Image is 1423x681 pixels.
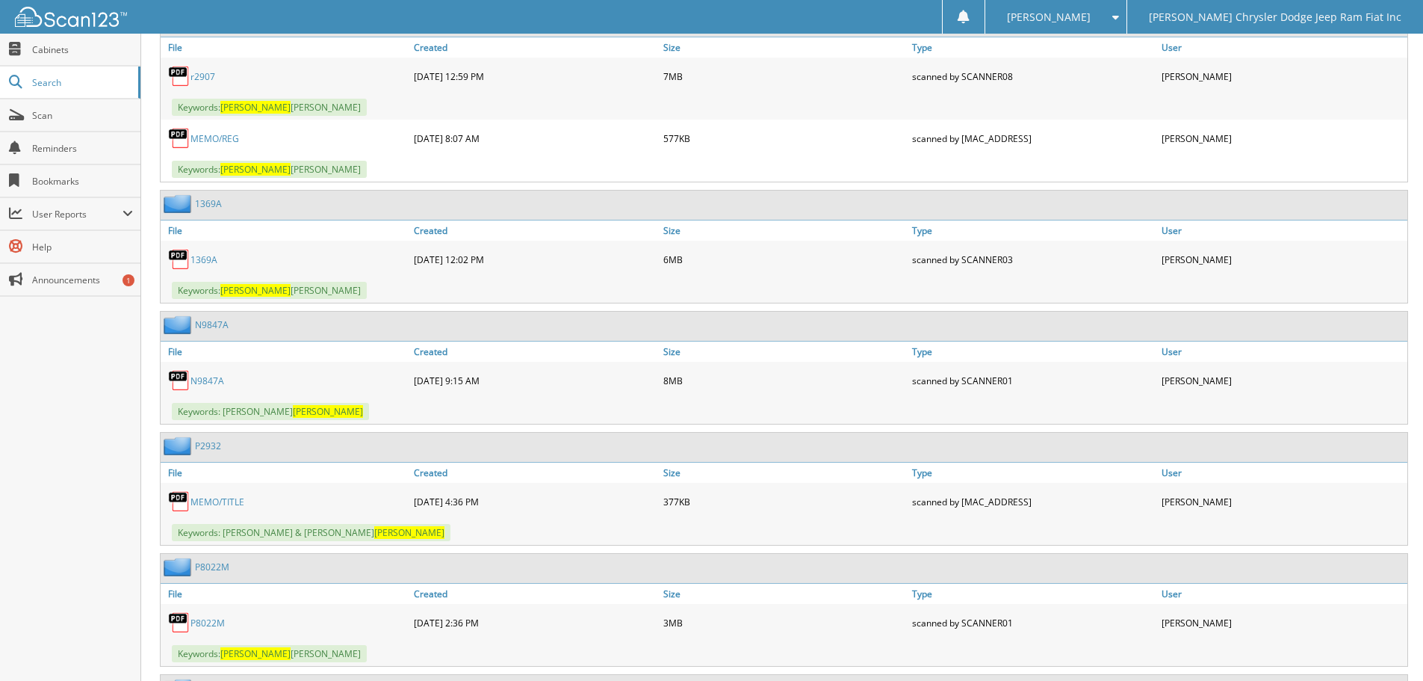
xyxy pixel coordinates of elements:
a: Type [908,584,1158,604]
span: Search [32,76,131,89]
div: [PERSON_NAME] [1158,244,1407,274]
span: Keywords: [PERSON_NAME] & [PERSON_NAME] [172,524,450,541]
a: P2932 [195,440,221,452]
a: User [1158,221,1407,241]
a: Created [410,463,660,483]
a: Created [410,342,660,362]
a: User [1158,463,1407,483]
span: [PERSON_NAME] [374,526,444,539]
span: Reminders [32,142,133,155]
div: scanned by SCANNER03 [908,244,1158,274]
a: 1369A [190,253,217,266]
div: [PERSON_NAME] [1158,123,1407,153]
a: Size [660,221,909,241]
div: scanned by [MAC_ADDRESS] [908,487,1158,517]
span: [PERSON_NAME] [220,101,291,114]
div: scanned by [MAC_ADDRESS] [908,123,1158,153]
img: PDF.png [168,369,190,392]
iframe: Chat Widget [1348,609,1423,681]
a: File [161,463,410,483]
a: User [1158,584,1407,604]
a: User [1158,37,1407,58]
div: 8MB [660,366,909,395]
a: Created [410,584,660,604]
span: Keywords: [PERSON_NAME] [172,403,369,420]
a: File [161,584,410,604]
span: Keywords: [PERSON_NAME] [172,161,367,178]
img: folder2.png [164,315,195,334]
span: [PERSON_NAME] [1007,13,1091,22]
div: [PERSON_NAME] [1158,487,1407,517]
a: Type [908,342,1158,362]
div: [PERSON_NAME] [1158,608,1407,638]
a: Type [908,463,1158,483]
div: scanned by SCANNER01 [908,608,1158,638]
img: PDF.png [168,127,190,150]
div: [DATE] 4:36 PM [410,487,660,517]
a: Created [410,37,660,58]
a: P8022M [195,561,229,573]
a: N9847A [190,375,224,387]
div: scanned by SCANNER08 [908,61,1158,91]
span: [PERSON_NAME] [220,163,291,176]
span: [PERSON_NAME] [220,284,291,297]
img: folder2.png [164,558,195,576]
a: Size [660,342,909,362]
a: Size [660,37,909,58]
div: [DATE] 2:36 PM [410,608,660,638]
div: scanned by SCANNER01 [908,366,1158,395]
img: folder2.png [164,437,195,455]
div: 6MB [660,244,909,274]
span: Keywords: [PERSON_NAME] [172,645,367,662]
a: MEMO/REG [190,132,239,145]
div: [DATE] 9:15 AM [410,366,660,395]
img: PDF.png [168,490,190,513]
span: [PERSON_NAME] Chrysler Dodge Jeep Ram Fiat Inc [1149,13,1401,22]
span: Help [32,241,133,253]
a: MEMO/TITLE [190,496,244,508]
span: Announcements [32,274,133,286]
span: [PERSON_NAME] [293,405,363,418]
img: scan123-logo-white.svg [15,7,127,27]
a: Created [410,221,660,241]
a: Size [660,463,909,483]
span: [PERSON_NAME] [220,647,291,660]
div: 7MB [660,61,909,91]
div: [DATE] 12:02 PM [410,244,660,274]
a: r2907 [190,70,215,83]
div: [DATE] 12:59 PM [410,61,660,91]
a: File [161,37,410,58]
div: [DATE] 8:07 AM [410,123,660,153]
a: File [161,342,410,362]
span: Bookmarks [32,175,133,188]
div: 577KB [660,123,909,153]
img: folder2.png [164,194,195,213]
span: Keywords: [PERSON_NAME] [172,99,367,116]
a: File [161,221,410,241]
a: Type [908,221,1158,241]
div: 377KB [660,487,909,517]
div: 1 [123,274,134,286]
span: Cabinets [32,43,133,56]
img: PDF.png [168,248,190,271]
a: P8022M [190,617,225,629]
a: User [1158,342,1407,362]
a: Type [908,37,1158,58]
span: User Reports [32,208,123,221]
img: PDF.png [168,65,190,87]
a: 1369A [195,197,222,210]
a: Size [660,584,909,604]
span: Keywords: [PERSON_NAME] [172,282,367,299]
a: N9847A [195,318,229,331]
div: [PERSON_NAME] [1158,366,1407,395]
span: Scan [32,109,133,122]
img: PDF.png [168,611,190,634]
div: [PERSON_NAME] [1158,61,1407,91]
div: 3MB [660,608,909,638]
